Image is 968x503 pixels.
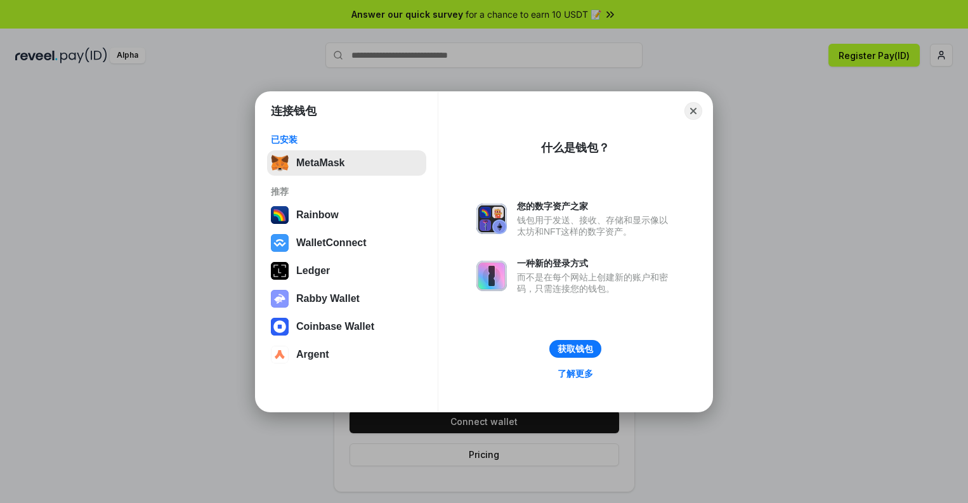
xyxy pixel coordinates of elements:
div: Ledger [296,265,330,277]
button: Argent [267,342,426,367]
div: 了解更多 [558,368,593,379]
div: Coinbase Wallet [296,321,374,332]
img: svg+xml,%3Csvg%20width%3D%2228%22%20height%3D%2228%22%20viewBox%3D%220%200%2028%2028%22%20fill%3D... [271,234,289,252]
button: Coinbase Wallet [267,314,426,339]
img: svg+xml,%3Csvg%20xmlns%3D%22http%3A%2F%2Fwww.w3.org%2F2000%2Fsvg%22%20fill%3D%22none%22%20viewBox... [476,261,507,291]
div: 一种新的登录方式 [517,258,674,269]
div: Rainbow [296,209,339,221]
div: Rabby Wallet [296,293,360,304]
button: Rainbow [267,202,426,228]
img: svg+xml,%3Csvg%20xmlns%3D%22http%3A%2F%2Fwww.w3.org%2F2000%2Fsvg%22%20fill%3D%22none%22%20viewBox... [271,290,289,308]
img: svg+xml,%3Csvg%20fill%3D%22none%22%20height%3D%2233%22%20viewBox%3D%220%200%2035%2033%22%20width%... [271,154,289,172]
img: svg+xml,%3Csvg%20width%3D%2228%22%20height%3D%2228%22%20viewBox%3D%220%200%2028%2028%22%20fill%3D... [271,318,289,336]
div: 钱包用于发送、接收、存储和显示像以太坊和NFT这样的数字资产。 [517,214,674,237]
a: 了解更多 [550,365,601,382]
button: 获取钱包 [549,340,601,358]
div: 您的数字资产之家 [517,200,674,212]
button: MetaMask [267,150,426,176]
div: Argent [296,349,329,360]
div: WalletConnect [296,237,367,249]
div: MetaMask [296,157,344,169]
div: 已安装 [271,134,422,145]
div: 什么是钱包？ [541,140,610,155]
button: Close [684,102,702,120]
img: svg+xml,%3Csvg%20xmlns%3D%22http%3A%2F%2Fwww.w3.org%2F2000%2Fsvg%22%20fill%3D%22none%22%20viewBox... [476,204,507,234]
h1: 连接钱包 [271,103,317,119]
div: 而不是在每个网站上创建新的账户和密码，只需连接您的钱包。 [517,271,674,294]
img: svg+xml,%3Csvg%20width%3D%2228%22%20height%3D%2228%22%20viewBox%3D%220%200%2028%2028%22%20fill%3D... [271,346,289,363]
div: 获取钱包 [558,343,593,355]
button: Ledger [267,258,426,284]
img: svg+xml,%3Csvg%20width%3D%22120%22%20height%3D%22120%22%20viewBox%3D%220%200%20120%20120%22%20fil... [271,206,289,224]
button: Rabby Wallet [267,286,426,311]
button: WalletConnect [267,230,426,256]
div: 推荐 [271,186,422,197]
img: svg+xml,%3Csvg%20xmlns%3D%22http%3A%2F%2Fwww.w3.org%2F2000%2Fsvg%22%20width%3D%2228%22%20height%3... [271,262,289,280]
